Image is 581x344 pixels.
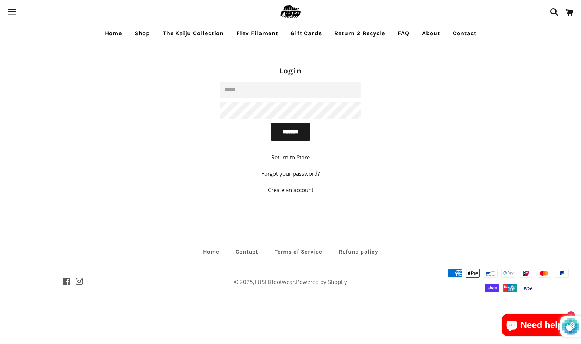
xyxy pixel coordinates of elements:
[331,246,386,258] a: Refund policy
[267,246,330,258] a: Terms of Service
[562,316,579,337] img: Protected by hCaptcha
[392,24,415,43] a: FAQ
[447,24,482,43] a: Contact
[499,314,575,338] inbox-online-store-chat: Shopify online store chat
[329,24,391,43] a: Return 2 Recycle
[255,278,295,285] a: FUSEDfootwear
[296,278,347,285] a: Powered by Shopify
[416,24,446,43] a: About
[285,24,327,43] a: Gift Cards
[231,24,283,43] a: Flex Filament
[271,153,310,161] a: Return to Store
[129,24,156,43] a: Shop
[268,186,313,193] a: Create an account
[196,246,227,258] a: Home
[228,246,266,258] a: Contact
[234,278,347,285] span: © 2025, .
[261,170,320,177] a: Forgot your password?
[220,66,361,76] h1: Login
[99,24,127,43] a: Home
[157,24,229,43] a: The Kaiju Collection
